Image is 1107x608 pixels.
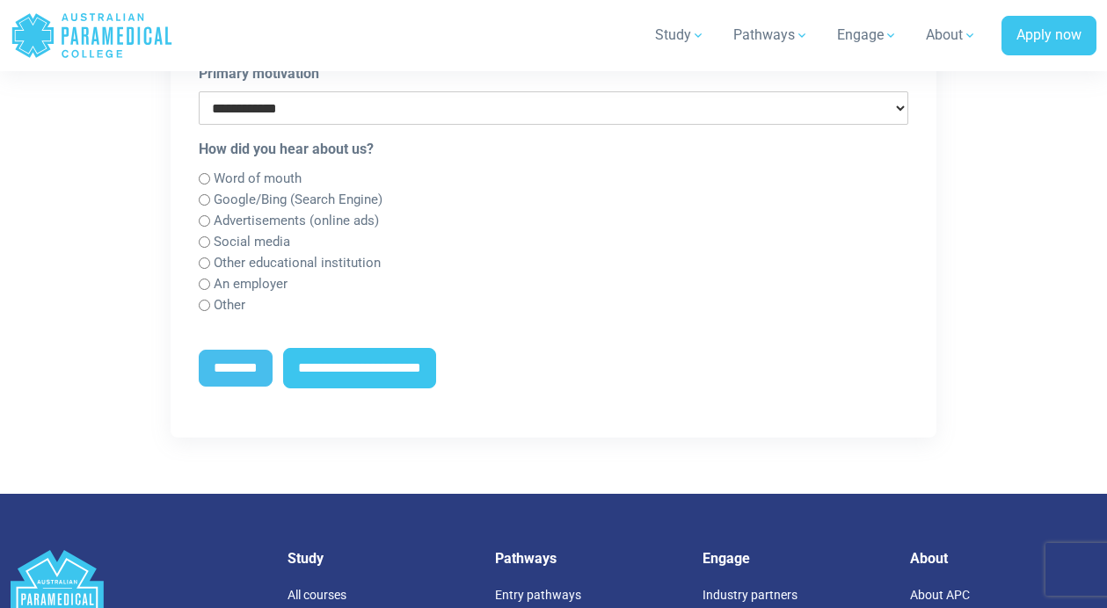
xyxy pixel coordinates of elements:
a: About [915,11,987,60]
a: About APC [910,588,970,602]
a: Study [645,11,716,60]
a: Entry pathways [495,588,581,602]
label: Other [214,295,245,315]
label: Primary motivation [199,63,319,84]
h5: Engage [703,550,889,567]
label: Other educational institution [214,253,381,273]
h5: Study [288,550,474,567]
label: An employer [214,274,288,294]
a: Australian Paramedical College [11,7,173,64]
label: Social media [214,232,290,252]
label: Word of mouth [214,169,302,189]
label: Google/Bing (Search Engine) [214,190,382,210]
legend: How did you hear about us? [199,139,908,160]
h5: Pathways [495,550,681,567]
label: Advertisements (online ads) [214,211,379,231]
a: Engage [827,11,908,60]
a: All courses [288,588,346,602]
h5: About [910,550,1096,567]
a: Pathways [723,11,819,60]
a: Apply now [1001,16,1096,56]
a: Industry partners [703,588,797,602]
